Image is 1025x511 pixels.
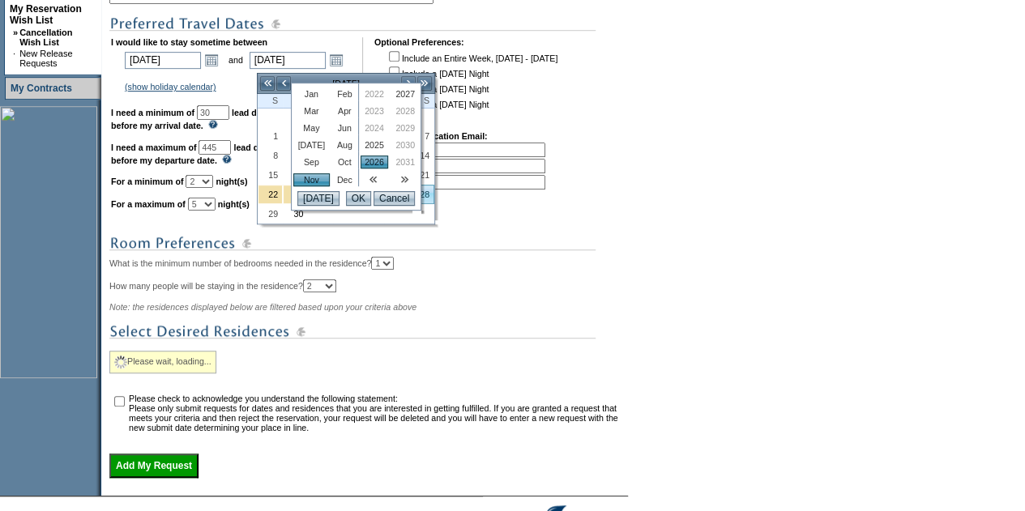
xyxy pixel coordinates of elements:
a: 2022 [361,87,388,100]
td: 3. [376,175,545,189]
a: Open the calendar popup. [203,51,220,69]
a: Open the calendar popup. [327,51,345,69]
td: [DATE] [292,75,400,92]
a: Cancellation Wish List [19,28,72,47]
a: Feb [333,87,357,100]
a: Aug [333,138,357,151]
a: New Release Requests [19,49,72,68]
a: [DATE] [293,138,330,151]
td: Sunday, November 08, 2026 [258,146,283,165]
input: Add My Request [109,454,199,478]
a: 29 [258,205,282,223]
th: Monday [283,94,308,109]
td: Sunday, November 15, 2026 [258,165,283,185]
b: » [13,28,18,37]
b: night(s) [216,177,247,186]
a: Sep [293,155,330,168]
input: OK [346,191,371,206]
b: I need a maximum of [111,143,196,152]
td: Monday, November 09, 2026 [283,146,308,165]
a: 2023 [361,104,388,117]
img: subTtlRoomPreferences.gif [109,233,596,253]
a: < [275,75,292,92]
a: 2 [284,127,307,145]
a: 8 [258,147,282,164]
a: << [259,75,275,92]
div: Please wait, loading... [109,351,216,373]
a: My Reservation Wish List [10,3,82,26]
td: Thanksgiving 2026 Holiday [283,185,308,204]
a: 1 [258,127,282,145]
a: My Contracts [11,83,72,94]
a: 2028 [391,104,419,117]
b: Optional Preferences: [374,37,464,47]
td: Monday, November 16, 2026 [283,165,308,185]
td: Please check to acknowledge you understand the following statement: Please only submit requests f... [129,394,622,432]
td: Sunday, November 01, 2026 [258,126,283,146]
a: Jan [293,87,330,100]
a: 2026 [361,155,388,168]
a: 23 [284,185,307,203]
input: Date format: M/D/Y. Shortcut keys: [T] for Today. [UP] or [.] for Next Day. [DOWN] or [,] for Pre... [250,52,326,69]
img: spinner2.gif [114,356,127,368]
a: 15 [258,166,282,184]
a: Nov [293,173,330,186]
img: questionMark_lightBlue.gif [208,120,218,129]
td: Monday, November 30, 2026 [283,204,308,224]
td: 2. [376,159,545,173]
b: I would like to stay sometime between [111,37,267,47]
a: 2025 [361,138,388,151]
b: I need a minimum of [111,108,194,117]
a: Oct [333,155,357,168]
a: 2030 [391,138,419,151]
td: 1. [376,143,545,157]
input: Cancel [374,191,415,206]
td: Include an Entire Week, [DATE] - [DATE] Include a [DATE] Night Include a [DATE] Night Include a [... [386,49,557,120]
a: May [293,121,330,134]
a: 22 [258,185,282,203]
a: 9 [284,147,307,164]
a: (show holiday calendar) [125,82,216,92]
a: 2029 [391,121,419,134]
td: Thanksgiving 2026 Holiday [258,185,283,204]
b: For a maximum of [111,199,186,209]
b: For a minimum of [111,177,183,186]
a: Apr [333,104,357,117]
td: · [13,49,18,68]
span: Note: the residences displayed below are filtered based upon your criteria above [109,302,416,312]
a: 30 [284,205,307,223]
a: >> [395,172,415,186]
input: Date format: M/D/Y. Shortcut keys: [T] for Today. [UP] or [.] for Next Day. [DOWN] or [,] for Pre... [125,52,201,69]
a: 2031 [391,155,419,168]
a: Mar [293,104,330,117]
td: and [226,49,246,71]
img: questionMark_lightBlue.gif [222,155,232,164]
a: 16 [284,166,307,184]
input: [DATE] [297,191,340,206]
td: Sunday, November 29, 2026 [258,204,283,224]
a: 2024 [361,121,388,134]
a: >> [416,75,433,92]
b: night(s) [218,199,250,209]
a: > [400,75,416,92]
a: Jun [333,121,357,134]
a: << [365,172,384,186]
td: Monday, November 02, 2026 [283,126,308,146]
th: Sunday [258,94,283,109]
a: 2027 [391,87,419,100]
a: Dec [333,173,357,186]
